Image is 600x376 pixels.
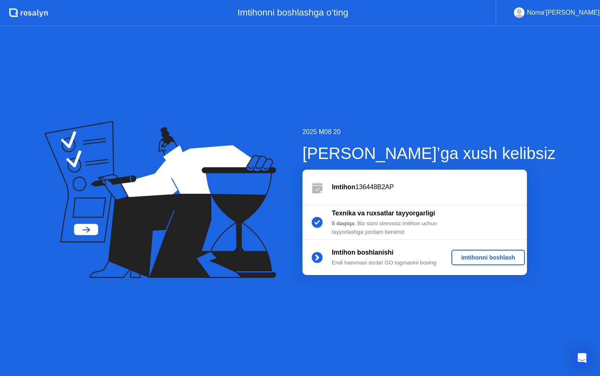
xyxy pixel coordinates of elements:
[332,249,393,256] b: Imtihon boshlanishi
[332,210,435,217] b: Texnika va ruxsatlar tayyorgarligi
[572,348,592,368] div: Open Intercom Messenger
[332,184,356,190] b: Imtihon
[527,7,600,18] div: Noma’[PERSON_NAME]
[332,259,449,267] div: Endi hammasi sizda! GO tugmasini bosing
[332,220,354,226] b: 5 daqiqa
[332,182,527,192] div: 136448B2AP
[455,254,522,261] div: Imtihonni boshlash
[332,219,449,236] div: : Biz sizni stresssiz imtihon uchun tayyorlashga yordam beramiz
[302,141,556,166] div: [PERSON_NAME]’ga xush kelibsiz
[451,250,525,265] button: Imtihonni boshlash
[302,127,556,137] div: 2025 M08 20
